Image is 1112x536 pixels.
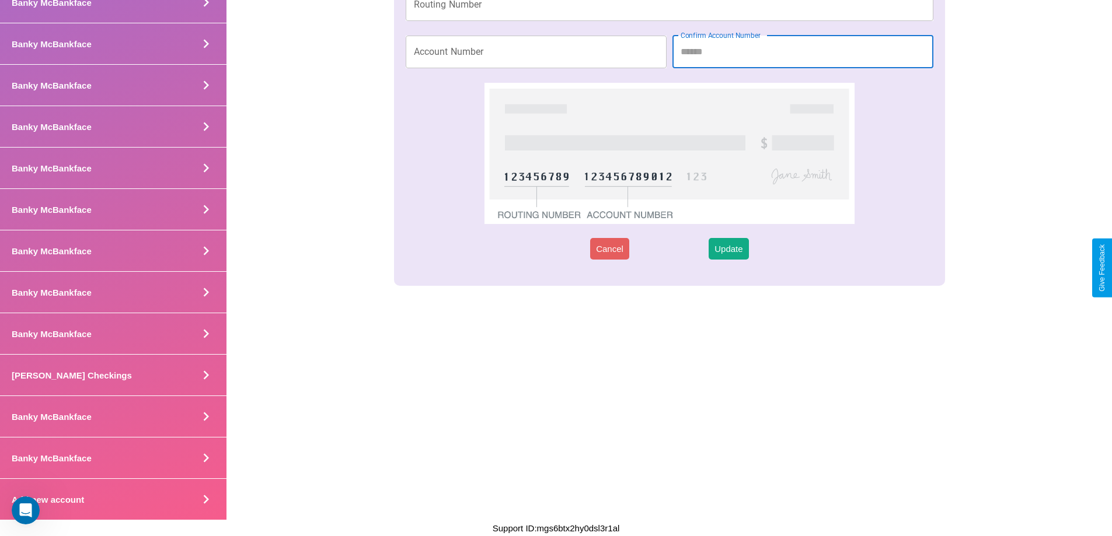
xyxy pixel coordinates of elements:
h4: Banky McBankface [12,163,92,173]
h4: Banky McBankface [12,205,92,215]
label: Confirm Account Number [681,30,761,40]
h4: Banky McBankface [12,122,92,132]
h4: Banky McBankface [12,412,92,422]
h4: [PERSON_NAME] Checkings [12,370,132,380]
h4: Banky McBankface [12,329,92,339]
button: Update [709,238,748,260]
iframe: Intercom live chat [12,496,40,524]
img: check [484,83,854,224]
h4: Add new account [12,495,84,505]
h4: Banky McBankface [12,288,92,297]
button: Cancel [590,238,629,260]
p: Support ID: mgs6btx2hy0dsl3r1al [493,520,620,536]
h4: Banky McBankface [12,453,92,463]
h4: Banky McBankface [12,80,92,90]
div: Give Feedback [1098,244,1106,292]
h4: Banky McBankface [12,246,92,256]
h4: Banky McBankface [12,39,92,49]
